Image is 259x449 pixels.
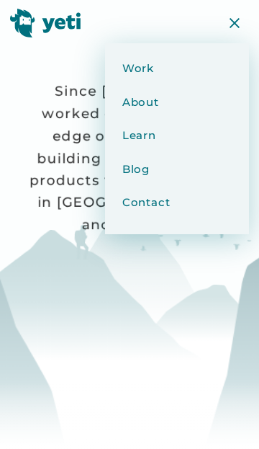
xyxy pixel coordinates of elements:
div: Work [122,61,237,77]
a: Learn [122,128,237,161]
div: Contact [122,195,237,211]
a: Blog [122,161,237,195]
img: Yeti logo [10,9,81,37]
a: Work [122,61,237,94]
div: Blog [122,161,237,178]
div: About [122,94,237,111]
p: Since [DATE], we've worked on the cutting edge of technology, building award winning products wit... [26,81,233,236]
div: Learn [122,128,237,144]
a: About [122,94,237,128]
a: Contact [122,195,237,228]
img: close icon [226,14,243,32]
